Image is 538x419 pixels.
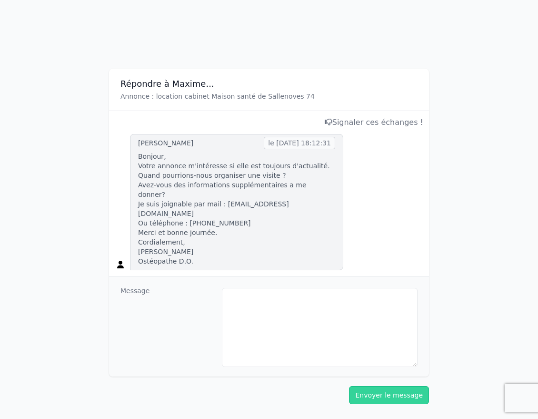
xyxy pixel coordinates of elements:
div: Signaler ces échanges ! [115,117,423,128]
p: Annonce : location cabinet Maison santé de Sallenoves 74 [120,92,418,101]
span: le [DATE] 18:12:31 [264,137,335,149]
dt: Message [120,286,214,367]
button: Envoyer le message [349,386,429,404]
h3: Répondre à Maxime... [120,78,418,90]
div: [PERSON_NAME] [138,138,193,148]
p: Bonjour, Votre annonce m'intéresse si elle est toujours d'actualité. Quand pourrions-nous organis... [138,152,335,266]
